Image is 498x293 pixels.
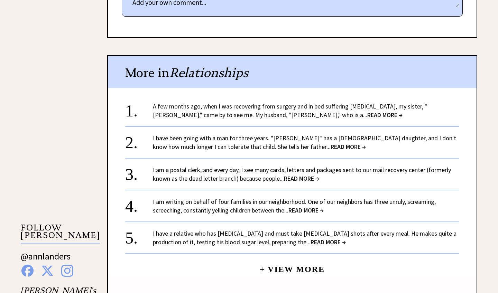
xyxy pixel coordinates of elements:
[125,197,153,210] div: 4.
[153,134,456,151] a: I have been going with a man for three years. "[PERSON_NAME]" has a [DEMOGRAPHIC_DATA] daughter, ...
[311,238,346,246] span: READ MORE →
[169,65,248,81] span: Relationships
[367,111,403,119] span: READ MORE →
[125,134,153,146] div: 2.
[153,198,436,214] a: I am writing on behalf of four families in our neighborhood. One of our neighbors has three unrul...
[284,174,319,182] span: READ MORE →
[125,229,153,242] div: 5.
[125,102,153,115] div: 1.
[260,259,325,274] a: + View More
[153,229,456,246] a: I have a relative who has [MEDICAL_DATA] and must take [MEDICAL_DATA] shots after every meal. He ...
[21,265,34,277] img: facebook%20blue.png
[41,265,54,277] img: x%20blue.png
[125,166,153,178] div: 3.
[153,166,451,182] a: I am a postal clerk, and every day, I see many cards, letters and packages sent to our mail recov...
[21,224,100,244] p: FOLLOW [PERSON_NAME]
[21,251,71,269] a: @annlanders
[61,265,73,277] img: instagram%20blue.png
[108,56,477,88] div: More in
[331,143,366,151] span: READ MORE →
[153,102,427,119] a: A few months ago, when I was recovering from surgery and in bed suffering [MEDICAL_DATA], my sist...
[288,206,324,214] span: READ MORE →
